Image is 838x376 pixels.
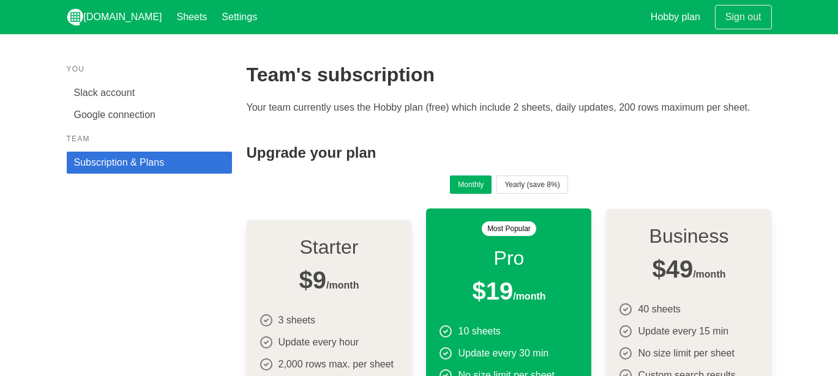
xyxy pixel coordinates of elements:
[247,64,772,86] h2: Team's subscription
[279,357,394,372] p: 2,000 rows max. per sheet
[67,152,232,174] a: Subscription & Plans
[279,313,315,328] p: 3 sheets
[67,82,232,104] a: Slack account
[247,100,772,115] p: Your team currently uses the Hobby plan (free) which include 2 sheets, daily updates, 200 rows ma...
[618,221,759,251] h4: Business
[279,335,359,350] p: Update every hour
[67,133,232,144] p: Team
[299,267,327,293] span: $9
[482,221,536,236] span: Most Popular
[247,144,772,161] h4: Upgrade your plan
[472,278,513,304] span: $19
[496,175,567,194] button: Yearly (save 8%)
[458,346,548,361] p: Update every 30 min
[458,324,500,339] p: 10 sheets
[652,251,725,287] span: /month
[715,5,772,29] a: Sign out
[652,256,693,282] span: $49
[67,9,84,26] img: logo_v2_white.png
[638,324,728,339] p: Update every 15 min
[67,104,232,126] a: Google connection
[299,262,359,298] span: /month
[638,302,680,317] p: 40 sheets
[638,346,734,361] p: No size limit per sheet
[450,175,492,194] button: Monthly
[438,243,579,273] h4: Pro
[67,64,232,75] p: You
[472,273,545,309] span: /month
[259,232,400,262] h4: Starter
